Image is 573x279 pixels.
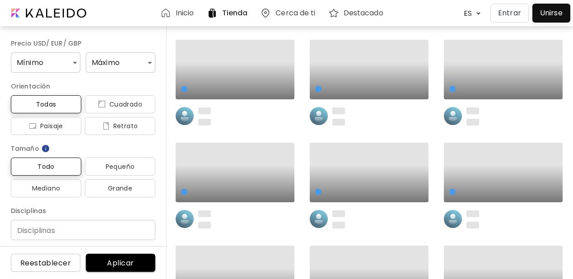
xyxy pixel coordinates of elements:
[85,117,155,135] button: iconRetrato
[85,158,155,176] button: Pequeño
[11,143,155,154] h6: Tamaño
[11,205,155,216] h6: Disciplinas
[11,158,81,176] button: Todo
[11,81,155,92] h6: Orientación
[11,38,155,49] h6: Precio USD/ EUR/ GBP
[18,161,74,172] span: Todo
[260,8,319,19] a: Cerca de ti
[207,8,252,19] a: Tienda
[275,9,315,17] h6: Cerca de ti
[18,121,74,131] span: Paisaje
[85,179,155,197] button: Grande
[328,8,387,19] a: Destacado
[11,179,81,197] button: Mediano
[11,117,81,135] button: iconPaisaje
[98,101,106,108] img: icon
[11,52,80,73] div: Mínimo
[11,95,81,113] button: Todas
[18,183,74,194] span: Mediano
[18,258,73,268] span: Reestablecer
[92,161,148,172] span: Pequeño
[474,9,483,18] img: arrow down
[18,99,74,110] span: Todas
[102,122,110,130] img: icon
[532,4,570,23] a: Unirse
[176,9,194,17] h6: Inicio
[222,9,248,17] h6: Tienda
[92,183,148,194] span: Grande
[490,4,532,23] a: Entrar
[29,122,37,130] img: icon
[93,258,148,268] span: Aplicar
[344,9,383,17] h6: Destacado
[85,95,155,113] button: iconCuadrado
[41,144,50,153] img: info
[11,254,80,272] button: Reestablecer
[92,121,148,131] span: Retrato
[498,8,521,19] p: Entrar
[86,52,155,73] div: Máximo
[86,254,155,272] button: Aplicar
[160,8,198,19] a: Inicio
[459,5,474,21] div: ES
[490,4,529,23] button: Entrar
[92,99,148,110] span: Cuadrado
